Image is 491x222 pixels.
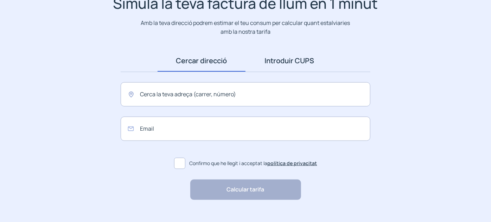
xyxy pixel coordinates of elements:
p: Amb la teva direcció podrem estimar el teu consum per calcular quant estalviaries amb la nostra t... [140,19,352,36]
a: Cercar direcció [158,50,245,72]
span: Confirmo que he llegit i acceptat la [190,159,317,167]
a: Introduir CUPS [245,50,333,72]
a: política de privacitat [268,160,317,166]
